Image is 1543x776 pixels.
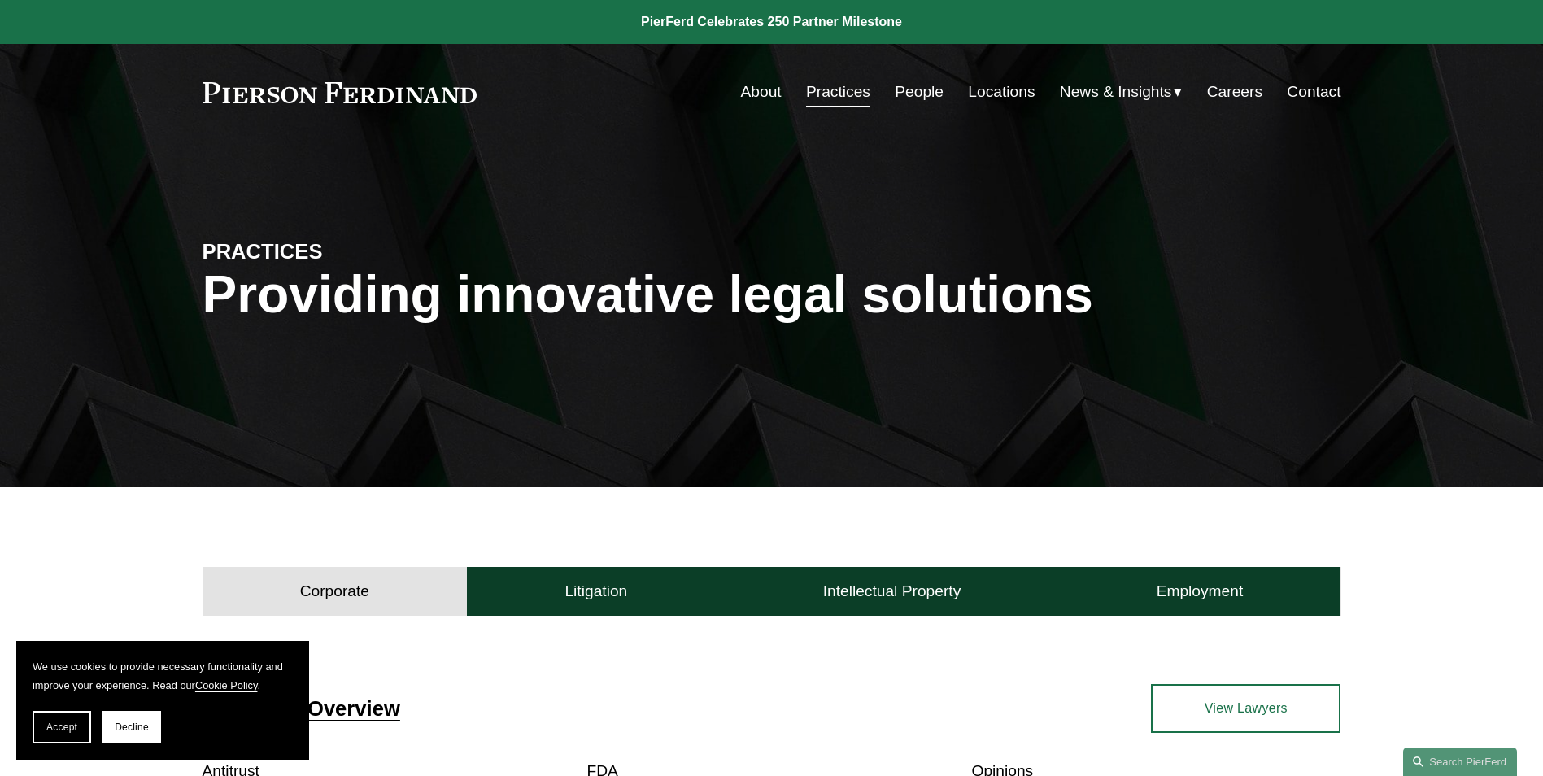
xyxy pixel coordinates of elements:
[823,582,961,601] h4: Intellectual Property
[33,711,91,743] button: Accept
[564,582,627,601] h4: Litigation
[1403,748,1517,776] a: Search this site
[1060,78,1172,107] span: News & Insights
[203,265,1341,325] h1: Providing innovative legal solutions
[203,238,487,264] h4: PRACTICES
[1157,582,1244,601] h4: Employment
[203,697,400,720] a: Corporate Overview
[300,582,369,601] h4: Corporate
[115,722,149,733] span: Decline
[1207,76,1262,107] a: Careers
[1287,76,1340,107] a: Contact
[968,76,1035,107] a: Locations
[1060,76,1183,107] a: folder dropdown
[102,711,161,743] button: Decline
[741,76,782,107] a: About
[1151,684,1340,733] a: View Lawyers
[895,76,944,107] a: People
[33,657,293,695] p: We use cookies to provide necessary functionality and improve your experience. Read our .
[16,641,309,760] section: Cookie banner
[46,722,77,733] span: Accept
[806,76,870,107] a: Practices
[195,679,258,691] a: Cookie Policy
